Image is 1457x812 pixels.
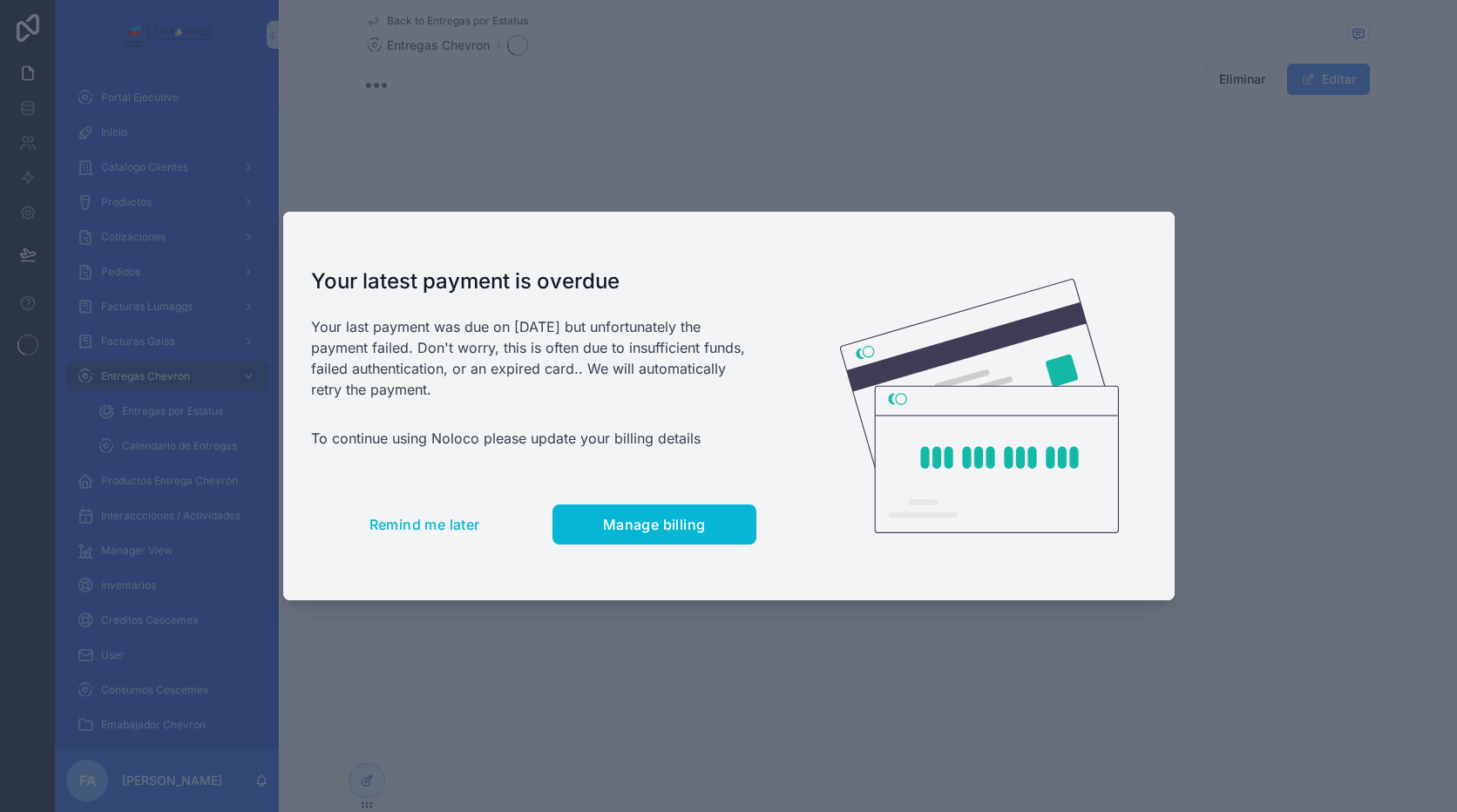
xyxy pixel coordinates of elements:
span: Remind me later [369,516,480,533]
button: Remind me later [311,504,539,545]
button: Manage billing [552,504,756,545]
p: To continue using Noloco please update your billing details [311,428,756,449]
h1: Your latest payment is overdue [311,267,756,295]
p: Your last payment was due on [DATE] but unfortunately the payment failed. Don't worry, this is of... [311,316,756,400]
img: Credit card illustration [840,279,1119,533]
span: Manage billing [603,516,706,533]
